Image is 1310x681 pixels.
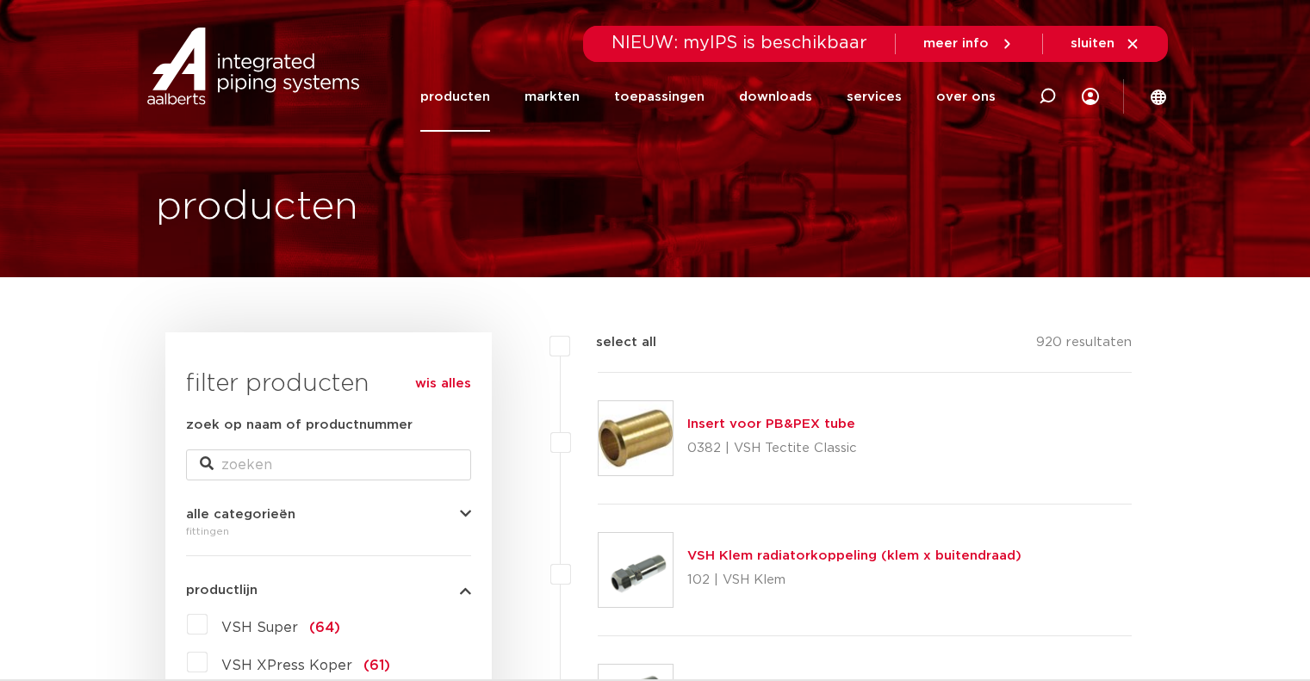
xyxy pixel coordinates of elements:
[923,37,989,50] span: meer info
[415,374,471,394] a: wis alles
[599,533,673,607] img: Thumbnail for VSH Klem radiatorkoppeling (klem x buitendraad)
[363,659,390,672] span: (61)
[1071,36,1140,52] a: sluiten
[156,180,358,235] h1: producten
[420,62,490,132] a: producten
[614,62,705,132] a: toepassingen
[186,449,471,480] input: zoeken
[739,62,812,132] a: downloads
[936,62,996,132] a: over ons
[186,415,413,436] label: zoek op naam of productnummer
[186,508,471,521] button: alle categorieën
[420,62,996,132] nav: Menu
[612,34,867,52] span: NIEUW: myIPS is beschikbaar
[687,549,1021,562] a: VSH Klem radiatorkoppeling (klem x buitendraad)
[687,418,855,430] a: Insert voor PB&PEX tube
[687,566,1021,594] p: 102 | VSH Klem
[186,584,471,597] button: productlijn
[570,332,656,353] label: select all
[847,62,902,132] a: services
[221,659,352,672] span: VSH XPress Koper
[923,36,1015,52] a: meer info
[687,435,857,462] p: 0382 | VSH Tectite Classic
[221,621,298,635] span: VSH Super
[1071,37,1114,50] span: sluiten
[525,62,580,132] a: markten
[186,584,258,597] span: productlijn
[599,401,673,475] img: Thumbnail for Insert voor PB&PEX tube
[186,521,471,542] div: fittingen
[186,367,471,401] h3: filter producten
[309,621,340,635] span: (64)
[1036,332,1132,359] p: 920 resultaten
[1082,62,1099,132] div: my IPS
[186,508,295,521] span: alle categorieën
